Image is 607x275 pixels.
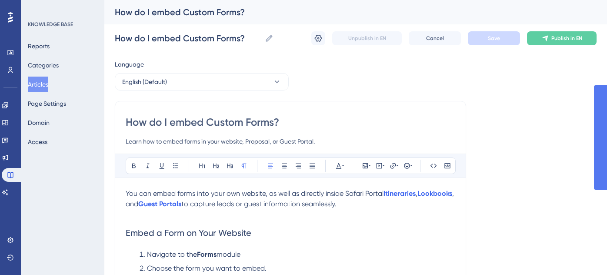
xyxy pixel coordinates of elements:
input: Article Name [115,32,261,44]
a: Guest Portals [138,200,181,208]
span: Language [115,59,144,70]
button: Access [28,134,47,150]
span: English (Default) [122,77,167,87]
span: , [416,189,417,198]
div: How do I embed Custom Forms? [115,6,575,18]
span: Save [488,35,500,42]
button: English (Default) [115,73,289,91]
button: Domain [28,115,50,131]
div: KNOWLEDGE BASE [28,21,73,28]
iframe: UserGuiding AI Assistant Launcher [570,241,597,267]
strong: Forms [197,250,217,258]
span: Embed a Form on Your Website [126,228,251,238]
span: module [217,250,240,258]
button: Publish in EN [527,31,597,45]
input: Article Title [126,115,455,129]
span: You can embed forms into your own website, as well as directly inside Safari Portal [126,189,384,198]
span: Unpublish in EN [348,35,386,42]
span: Navigate to the [147,250,197,258]
button: Articles [28,77,48,92]
a: Itineraries [384,189,416,198]
button: Page Settings [28,96,66,111]
span: Cancel [426,35,444,42]
button: Categories [28,57,59,73]
button: Reports [28,38,50,54]
button: Save [468,31,520,45]
span: Choose the form you want to embed. [147,264,267,272]
a: Lookbooks [417,189,452,198]
span: Publish in EN [551,35,582,42]
span: to capture leads or guest information seamlessly. [181,200,337,208]
button: Cancel [409,31,461,45]
input: Article Description [126,136,455,147]
button: Unpublish in EN [332,31,402,45]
